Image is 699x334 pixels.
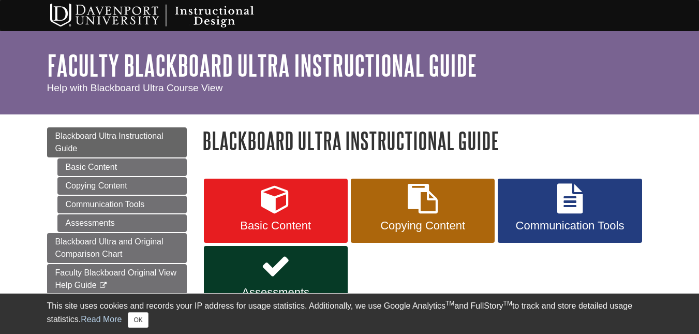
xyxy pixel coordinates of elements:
[212,219,340,233] span: Basic Content
[55,237,163,258] span: Blackboard Ultra and Original Comparison Chart
[47,233,187,263] a: Blackboard Ultra and Original Comparison Chart
[47,264,187,294] a: Faculty Blackboard Original View Help Guide
[55,132,163,153] span: Blackboard Ultra Instructional Guide
[57,196,187,213] a: Communication Tools
[47,49,477,81] a: Faculty Blackboard Ultra Instructional Guide
[47,82,223,93] span: Help with Blackboard Ultra Course View
[128,312,148,328] button: Close
[505,219,634,233] span: Communication Tools
[204,246,348,310] a: Assessments
[47,127,187,157] a: Blackboard Ultra Instructional Guide
[55,268,176,289] span: Faculty Blackboard Original View Help Guide
[498,179,642,243] a: Communication Tools
[57,177,187,195] a: Copying Content
[47,300,652,328] div: This site uses cookies and records your IP address for usage statistics. Additionally, we use Goo...
[445,300,454,307] sup: TM
[212,286,340,299] span: Assessments
[202,127,652,154] h1: Blackboard Ultra Instructional Guide
[57,158,187,176] a: Basic Content
[503,300,512,307] sup: TM
[204,179,348,243] a: Basic Content
[57,214,187,232] a: Assessments
[42,3,290,28] img: Davenport University Instructional Design
[99,282,108,289] i: This link opens in a new window
[81,315,122,324] a: Read More
[359,219,487,233] span: Copying Content
[351,179,495,243] a: Copying Content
